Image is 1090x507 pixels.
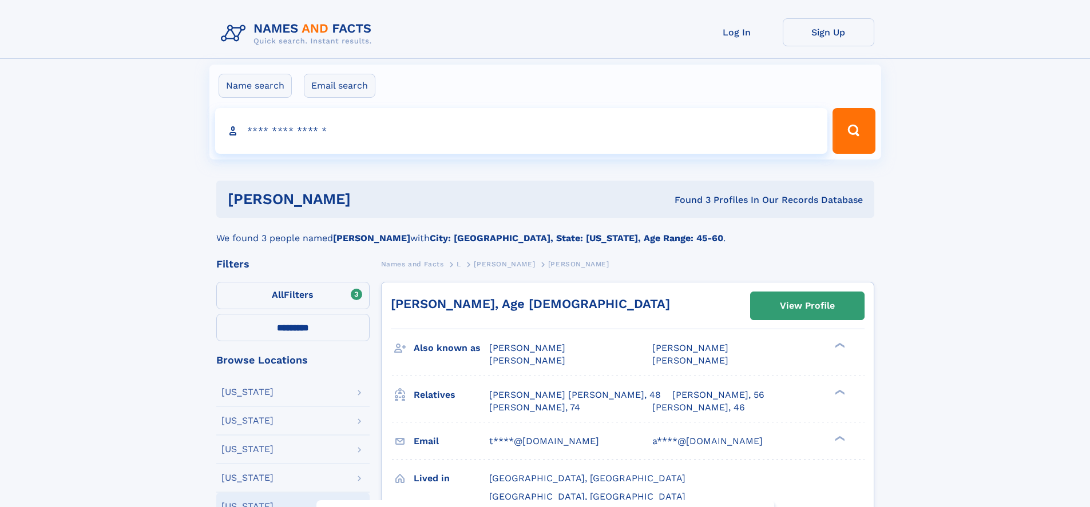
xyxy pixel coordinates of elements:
[833,108,875,154] button: Search Button
[489,342,565,353] span: [PERSON_NAME]
[474,260,535,268] span: [PERSON_NAME]
[832,434,846,442] div: ❯
[215,108,828,154] input: search input
[780,293,835,319] div: View Profile
[414,469,489,488] h3: Lived in
[474,257,535,271] a: [PERSON_NAME]
[333,233,410,243] b: [PERSON_NAME]
[272,289,284,300] span: All
[216,282,370,309] label: Filters
[221,473,274,482] div: [US_STATE]
[672,389,764,401] a: [PERSON_NAME], 56
[489,401,580,414] a: [PERSON_NAME], 74
[414,432,489,451] h3: Email
[832,342,846,349] div: ❯
[457,257,461,271] a: L
[228,192,513,206] h1: [PERSON_NAME]
[751,292,864,320] a: View Profile
[391,297,670,311] a: [PERSON_NAME], Age [DEMOGRAPHIC_DATA]
[216,259,370,269] div: Filters
[489,491,685,502] span: [GEOGRAPHIC_DATA], [GEOGRAPHIC_DATA]
[221,388,274,397] div: [US_STATE]
[414,338,489,358] h3: Also known as
[513,194,863,206] div: Found 3 Profiles In Our Records Database
[430,233,723,243] b: City: [GEOGRAPHIC_DATA], State: [US_STATE], Age Range: 45-60
[221,416,274,425] div: [US_STATE]
[489,473,685,484] span: [GEOGRAPHIC_DATA], [GEOGRAPHIC_DATA]
[216,218,874,245] div: We found 3 people named with .
[652,401,745,414] a: [PERSON_NAME], 46
[652,355,728,366] span: [PERSON_NAME]
[221,445,274,454] div: [US_STATE]
[652,342,728,353] span: [PERSON_NAME]
[216,18,381,49] img: Logo Names and Facts
[216,355,370,365] div: Browse Locations
[219,74,292,98] label: Name search
[832,388,846,396] div: ❯
[783,18,874,46] a: Sign Up
[457,260,461,268] span: L
[304,74,375,98] label: Email search
[489,389,661,401] a: [PERSON_NAME] [PERSON_NAME], 48
[489,355,565,366] span: [PERSON_NAME]
[381,257,444,271] a: Names and Facts
[414,385,489,405] h3: Relatives
[691,18,783,46] a: Log In
[548,260,609,268] span: [PERSON_NAME]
